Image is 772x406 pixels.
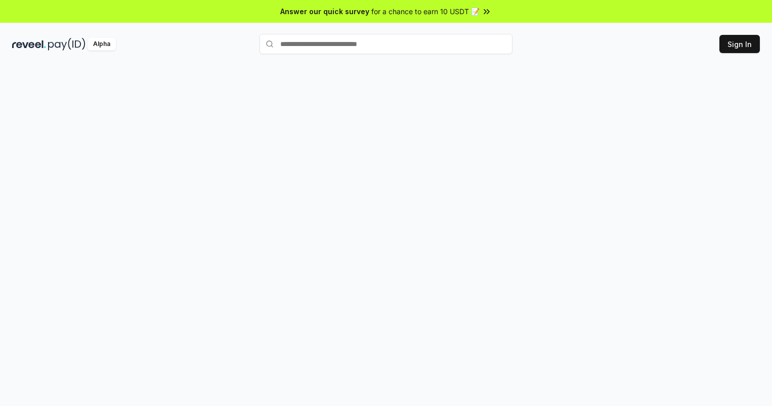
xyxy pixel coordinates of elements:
div: Alpha [88,38,116,51]
span: Answer our quick survey [280,6,369,17]
span: for a chance to earn 10 USDT 📝 [371,6,480,17]
img: pay_id [48,38,85,51]
button: Sign In [719,35,760,53]
img: reveel_dark [12,38,46,51]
